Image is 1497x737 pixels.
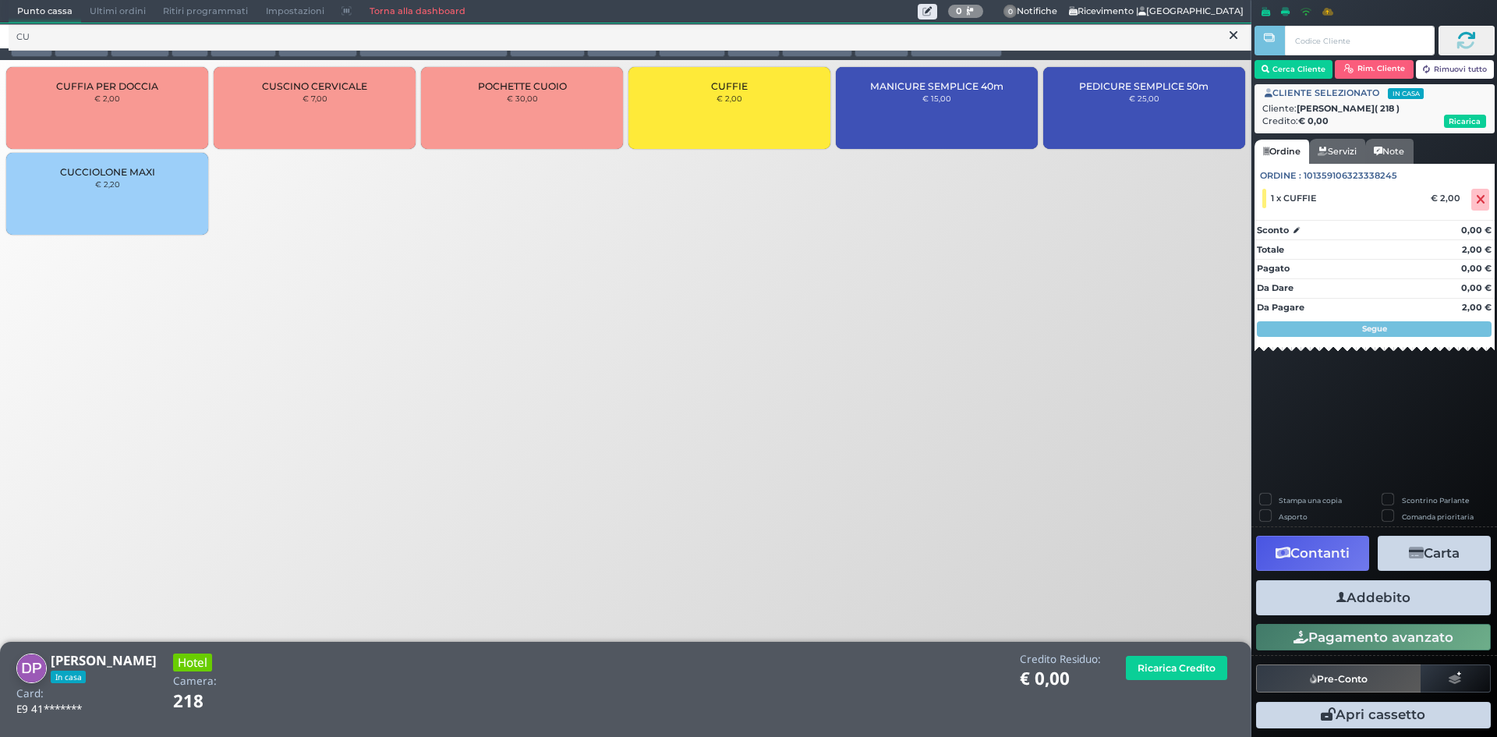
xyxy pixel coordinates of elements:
span: Ritiri programmati [154,1,257,23]
button: Ricarica Credito [1126,656,1227,680]
span: Punto cassa [9,1,81,23]
strong: Totale [1257,244,1284,255]
span: CLIENTE SELEZIONATO [1265,87,1424,100]
label: Asporto [1279,512,1308,522]
button: Addebito [1256,580,1491,615]
span: PEDICURE SEMPLICE 50m [1079,80,1209,92]
b: [PERSON_NAME] [51,651,157,669]
button: Apri cassetto [1256,702,1491,728]
a: Note [1365,139,1413,164]
span: CUFFIA PER DOCCIA [56,80,158,92]
small: € 2,20 [95,179,120,189]
h4: Camera: [173,675,217,687]
label: Stampa una copia [1279,495,1342,505]
strong: 0,00 € [1461,225,1492,236]
span: MANICURE SEMPLICE 40m [870,80,1003,92]
strong: 0,00 € [1461,263,1492,274]
span: 1 x CUFFIE [1271,193,1317,204]
small: € 2,00 [94,94,120,103]
button: Rimuovi tutto [1416,60,1495,79]
a: Servizi [1309,139,1365,164]
span: POCHETTE CUOIO [478,80,567,92]
button: Ricarica [1444,115,1486,128]
strong: Da Pagare [1257,302,1304,313]
strong: Segue [1362,324,1387,334]
small: € 30,00 [507,94,538,103]
input: Codice Cliente [1285,26,1434,55]
span: 0 [1003,5,1017,19]
b: [PERSON_NAME] [1297,103,1400,114]
strong: 2,00 € [1462,244,1492,255]
h4: Credito Residuo: [1020,654,1101,665]
strong: 0,00 € [1461,282,1492,293]
span: CUCCIOLONE MAXI [60,166,155,178]
b: 0 [956,5,962,16]
span: CUFFIE [711,80,748,92]
button: Pre-Conto [1256,664,1421,693]
button: Rim. Cliente [1335,60,1414,79]
span: In casa [51,671,86,683]
span: In casa [1388,88,1424,99]
div: Credito: [1262,115,1486,128]
strong: 2,00 € [1462,302,1492,313]
span: Ordine : [1260,169,1301,182]
button: Pagamento avanzato [1256,624,1491,650]
label: Scontrino Parlante [1402,495,1469,505]
small: € 2,00 [717,94,742,103]
span: 101359106323338245 [1304,169,1397,182]
h3: Hotel [173,654,212,671]
input: Ricerca articolo [9,23,1251,51]
h1: € 0,00 [1020,669,1101,689]
div: € 2,00 [1428,193,1468,204]
div: Cliente: [1262,102,1486,115]
h4: Card: [16,688,44,700]
strong: Sconto [1257,224,1289,237]
button: Cerca Cliente [1255,60,1333,79]
a: Torna alla dashboard [360,1,473,23]
button: Carta [1378,536,1491,571]
img: Domenico Pesce [16,654,47,684]
small: € 25,00 [1129,94,1159,103]
button: Contanti [1256,536,1369,571]
small: € 7,00 [303,94,327,103]
strong: € 0,00 [1298,115,1329,126]
span: ( 218 ) [1375,102,1400,115]
span: CUSCINO CERVICALE [262,80,367,92]
h1: 218 [173,692,247,711]
strong: Pagato [1257,263,1290,274]
span: Ultimi ordini [81,1,154,23]
strong: Da Dare [1257,282,1294,293]
label: Comanda prioritaria [1402,512,1474,522]
a: Ordine [1255,140,1309,165]
small: € 15,00 [922,94,951,103]
span: Impostazioni [257,1,333,23]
